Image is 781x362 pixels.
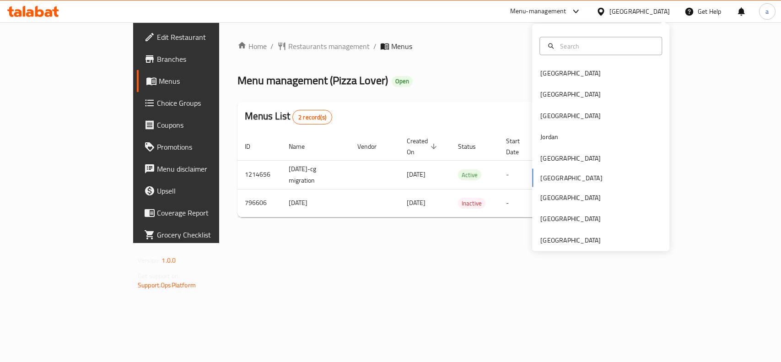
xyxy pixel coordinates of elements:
[137,202,264,224] a: Coverage Report
[499,160,543,189] td: -
[281,189,350,217] td: [DATE]
[138,270,180,282] span: Get support on:
[277,41,370,52] a: Restaurants management
[137,158,264,180] a: Menu disclaimer
[293,113,332,122] span: 2 record(s)
[137,92,264,114] a: Choice Groups
[157,229,256,240] span: Grocery Checklist
[540,193,601,203] div: [GEOGRAPHIC_DATA]
[137,48,264,70] a: Branches
[137,70,264,92] a: Menus
[407,135,440,157] span: Created On
[458,169,481,180] div: Active
[540,235,601,245] div: [GEOGRAPHIC_DATA]
[137,180,264,202] a: Upsell
[162,254,176,266] span: 1.0.0
[157,207,256,218] span: Coverage Report
[765,6,769,16] span: a
[540,110,601,120] div: [GEOGRAPHIC_DATA]
[137,136,264,158] a: Promotions
[137,26,264,48] a: Edit Restaurant
[138,254,160,266] span: Version:
[157,97,256,108] span: Choice Groups
[392,76,413,87] div: Open
[159,76,256,86] span: Menus
[137,114,264,136] a: Coupons
[281,160,350,189] td: [DATE]-cg migration
[458,170,481,180] span: Active
[237,70,388,91] span: Menu management ( Pizza Lover )
[157,54,256,65] span: Branches
[392,77,413,85] span: Open
[270,41,274,52] li: /
[540,68,601,78] div: [GEOGRAPHIC_DATA]
[157,163,256,174] span: Menu disclaimer
[373,41,377,52] li: /
[137,224,264,246] a: Grocery Checklist
[609,6,670,16] div: [GEOGRAPHIC_DATA]
[138,279,196,291] a: Support.OpsPlatform
[556,41,656,51] input: Search
[157,119,256,130] span: Coupons
[458,141,488,152] span: Status
[540,153,601,163] div: [GEOGRAPHIC_DATA]
[391,41,412,52] span: Menus
[499,189,543,217] td: -
[157,32,256,43] span: Edit Restaurant
[458,198,485,209] span: Inactive
[245,109,332,124] h2: Menus List
[357,141,388,152] span: Vendor
[237,41,630,52] nav: breadcrumb
[289,141,317,152] span: Name
[292,110,332,124] div: Total records count
[510,6,566,17] div: Menu-management
[288,41,370,52] span: Restaurants management
[540,132,558,142] div: Jordan
[157,141,256,152] span: Promotions
[407,197,426,209] span: [DATE]
[540,89,601,99] div: [GEOGRAPHIC_DATA]
[237,133,692,217] table: enhanced table
[506,135,532,157] span: Start Date
[245,141,262,152] span: ID
[540,214,601,224] div: [GEOGRAPHIC_DATA]
[157,185,256,196] span: Upsell
[407,168,426,180] span: [DATE]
